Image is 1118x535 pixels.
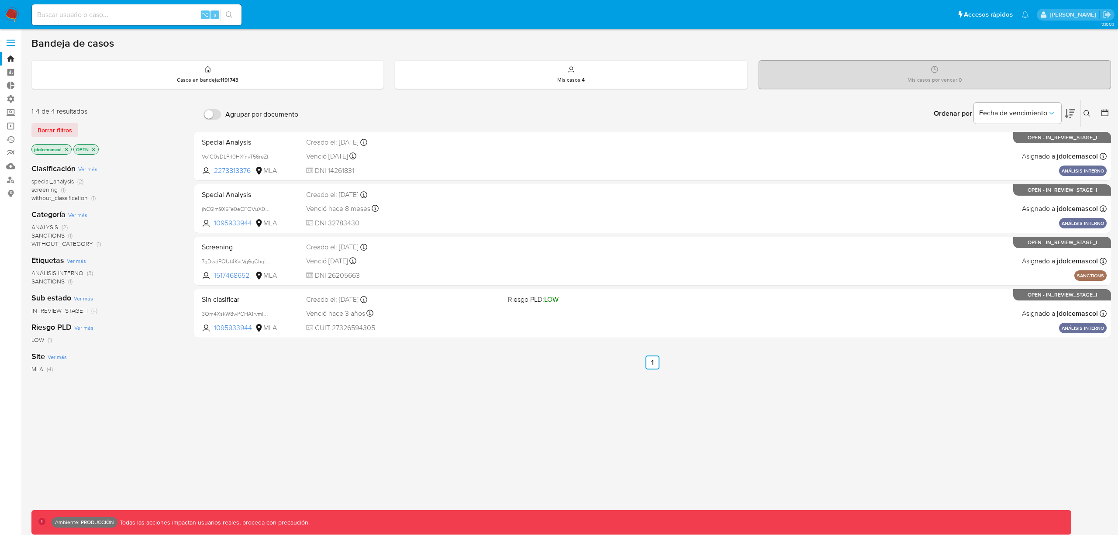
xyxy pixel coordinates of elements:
p: Todas las acciones impactan usuarios reales, proceda con precaución. [117,518,310,527]
span: Accesos rápidos [964,10,1013,19]
a: Salir [1102,10,1111,19]
span: s [214,10,216,19]
span: ⌥ [202,10,208,19]
p: joaquin.dolcemascolo@mercadolibre.com [1050,10,1099,19]
p: Ambiente: PRODUCCIÓN [55,521,114,524]
button: search-icon [220,9,238,21]
input: Buscar usuario o caso... [32,9,242,21]
a: Notificaciones [1021,11,1029,18]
